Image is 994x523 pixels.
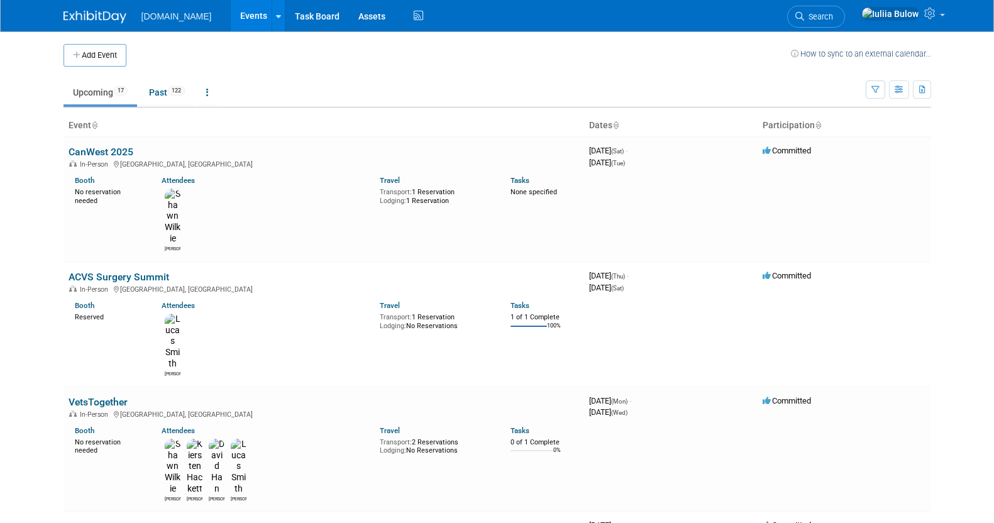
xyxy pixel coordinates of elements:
div: No reservation needed [75,185,143,205]
span: 122 [168,86,185,96]
img: Lucas Smith [165,314,180,370]
a: Tasks [511,301,529,310]
span: [DOMAIN_NAME] [141,11,212,21]
span: - [627,271,629,280]
a: Sort by Start Date [612,120,619,130]
div: [GEOGRAPHIC_DATA], [GEOGRAPHIC_DATA] [69,409,579,419]
span: Lodging: [380,446,406,454]
span: In-Person [80,285,112,294]
span: (Wed) [611,409,627,416]
span: Committed [763,271,811,280]
th: Event [64,115,584,136]
a: Sort by Event Name [91,120,97,130]
div: 2 Reservations No Reservations [380,436,492,455]
img: Shawn Wilkie [165,439,180,495]
div: 1 of 1 Complete [511,313,579,322]
a: Sort by Participation Type [815,120,821,130]
a: Booth [75,301,94,310]
span: Transport: [380,188,412,196]
a: Travel [380,301,400,310]
span: 17 [114,86,128,96]
img: ExhibitDay [64,11,126,23]
div: Lucas Smith [231,495,246,502]
div: Lucas Smith [165,370,180,377]
a: Search [787,6,845,28]
a: Attendees [162,176,195,185]
img: In-Person Event [69,160,77,167]
a: Upcoming17 [64,80,137,104]
span: None specified [511,188,557,196]
div: Reserved [75,311,143,322]
img: Kiersten Hackett [187,439,202,495]
span: [DATE] [589,396,631,405]
span: (Sat) [611,285,624,292]
span: Committed [763,146,811,155]
span: [DATE] [589,407,627,417]
a: Attendees [162,301,195,310]
span: [DATE] [589,158,625,167]
div: Kiersten Hackett [187,495,202,502]
span: Committed [763,396,811,405]
span: Transport: [380,313,412,321]
img: In-Person Event [69,410,77,417]
a: ACVS Surgery Summit [69,271,169,283]
span: In-Person [80,410,112,419]
td: 0% [553,447,561,464]
a: Travel [380,426,400,435]
span: Search [804,12,833,21]
span: [DATE] [589,271,629,280]
a: Booth [75,426,94,435]
img: Lucas Smith [231,439,246,495]
span: Lodging: [380,322,406,330]
th: Dates [584,115,758,136]
div: 1 Reservation No Reservations [380,311,492,330]
a: Past122 [140,80,194,104]
span: [DATE] [589,283,624,292]
img: Iuliia Bulow [861,7,919,21]
span: (Mon) [611,398,627,405]
div: David Han [209,495,224,502]
th: Participation [758,115,931,136]
div: 1 Reservation 1 Reservation [380,185,492,205]
a: Attendees [162,426,195,435]
span: [DATE] [589,146,627,155]
button: Add Event [64,44,126,67]
span: Transport: [380,438,412,446]
div: Shawn Wilkie [165,495,180,502]
span: Lodging: [380,197,406,205]
a: Travel [380,176,400,185]
a: Tasks [511,426,529,435]
td: 100% [547,322,561,339]
span: In-Person [80,160,112,168]
a: VetsTogether [69,396,128,408]
span: - [626,146,627,155]
a: CanWest 2025 [69,146,133,158]
span: - [629,396,631,405]
span: (Sat) [611,148,624,155]
div: 0 of 1 Complete [511,438,579,447]
div: [GEOGRAPHIC_DATA], [GEOGRAPHIC_DATA] [69,158,579,168]
div: Shawn Wilkie [165,245,180,252]
img: David Han [209,439,224,495]
div: No reservation needed [75,436,143,455]
a: Tasks [511,176,529,185]
a: Booth [75,176,94,185]
img: Shawn Wilkie [165,189,180,245]
a: How to sync to an external calendar... [791,49,931,58]
img: In-Person Event [69,285,77,292]
span: (Tue) [611,160,625,167]
span: (Thu) [611,273,625,280]
div: [GEOGRAPHIC_DATA], [GEOGRAPHIC_DATA] [69,284,579,294]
